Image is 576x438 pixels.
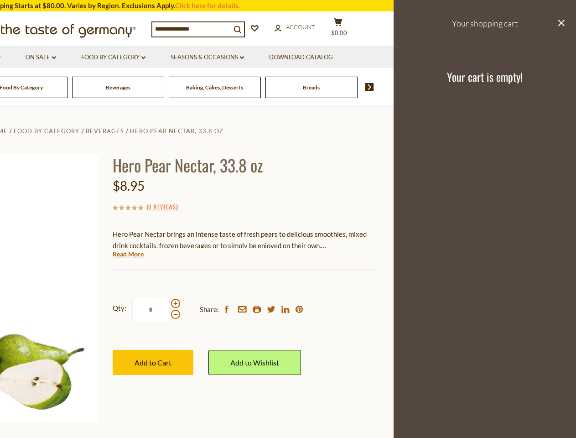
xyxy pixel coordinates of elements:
[113,155,379,175] h1: Hero Pear Nectar, 33.8 oz
[175,1,240,10] a: Click here for details.
[113,350,193,375] button: Add to Cart
[208,350,301,375] a: Add to Wishlist
[113,250,144,259] a: Read More
[146,202,178,211] span: ( )
[365,83,374,91] img: next arrow
[269,52,333,63] a: Download Catalog
[148,202,176,212] a: 0 Reviews
[86,127,124,135] a: Beverages
[331,29,347,36] span: $0.00
[303,84,320,91] a: Breads
[81,52,145,63] a: Food By Category
[14,127,79,135] a: Food By Category
[286,23,315,31] span: Account
[275,22,315,32] a: Account
[200,304,219,315] span: Share:
[106,84,130,91] a: Beverages
[130,127,223,135] a: Hero Pear Nectar, 33.8 oz
[135,358,171,367] span: Add to Cart
[113,178,145,193] span: $8.95
[26,52,56,63] a: On Sale
[132,297,170,322] input: Qty:
[113,229,379,251] p: Hero Pear Nectar brings an intense taste of fresh pears to delicious smoothies, mixed drink cockt...
[186,84,243,91] a: Baking, Cakes, Desserts
[405,70,565,83] h3: Your cart is empty!
[113,302,126,314] strong: Qty:
[171,52,244,63] a: Seasons & Occasions
[325,18,352,41] button: $0.00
